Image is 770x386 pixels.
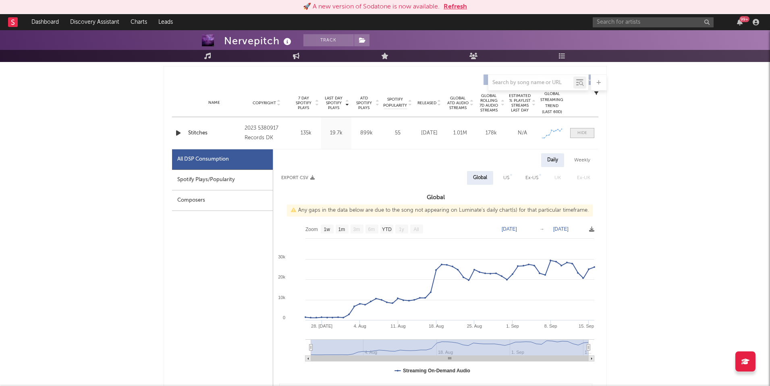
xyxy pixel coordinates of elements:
a: Discovery Assistant [64,14,125,30]
text: All [413,227,419,232]
input: Search for artists [593,17,714,27]
div: 2023 5380917 Records DK [245,124,288,143]
h3: Global [273,193,598,202]
div: 99 + [739,16,749,22]
text: YTD [382,227,391,232]
div: Ex-US [525,173,538,183]
text: 11. Aug [390,324,405,328]
div: 899k [353,129,380,137]
a: Leads [153,14,178,30]
div: [DATE] [416,129,443,137]
text: 18. Aug [429,324,444,328]
span: Spotify Popularity [383,97,407,109]
div: 🚀 A new version of Sodatone is now available. [303,2,440,12]
button: Export CSV [281,175,315,180]
button: 99+ [737,19,743,25]
span: Released [417,101,436,105]
input: Search by song name or URL [488,80,573,86]
span: Global Rolling 7D Audio Streams [478,93,500,113]
text: Zoom [305,227,318,232]
div: Any gaps in the data below are due to the song not appearing on Luminate's daily chart(s) for tha... [287,204,593,217]
text: 3m [353,227,360,232]
div: Name [188,100,241,106]
text: 1w [324,227,330,232]
text: 1. Sep [506,324,519,328]
div: Composers [172,190,273,211]
span: Estimated % Playlist Streams Last Day [509,93,531,113]
div: 1.01M [447,129,474,137]
text: 25. Aug [467,324,482,328]
div: Global Streaming Trend (Last 60D) [540,91,564,115]
text: 0 [282,315,285,320]
text: [DATE] [553,226,569,232]
text: 30k [278,254,285,259]
button: Refresh [444,2,467,12]
text: 15. Sep [579,324,594,328]
text: Streaming On-Demand Audio [403,368,470,374]
div: All DSP Consumption [177,155,229,164]
div: 55 [384,129,412,137]
span: ATD Spotify Plays [353,96,375,110]
div: Global [473,173,487,183]
a: Charts [125,14,153,30]
text: 6m [368,227,375,232]
span: Global ATD Audio Streams [447,96,469,110]
div: Nervepitch [224,34,293,47]
text: 28. [DATE] [311,324,332,328]
text: 1y [399,227,404,232]
text: 4. Aug [353,324,366,328]
text: 10k [278,295,285,300]
div: Daily [541,153,564,167]
div: All DSP Consumption [172,149,273,170]
div: 178k [478,129,505,137]
text: [DATE] [502,226,517,232]
text: 1m [338,227,345,232]
span: 7 Day Spotify Plays [293,96,314,110]
div: US [503,173,509,183]
div: 135k [293,129,319,137]
button: Track [303,34,354,46]
text: 20k [278,275,285,279]
text: 8. Sep [544,324,557,328]
text: → [540,226,544,232]
div: Spotify Plays/Popularity [172,170,273,190]
span: Last Day Spotify Plays [323,96,345,110]
div: Weekly [568,153,596,167]
div: 19.7k [323,129,349,137]
div: N/A [509,129,536,137]
a: Dashboard [26,14,64,30]
a: Stitches [188,129,241,137]
span: Copyright [253,101,276,105]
